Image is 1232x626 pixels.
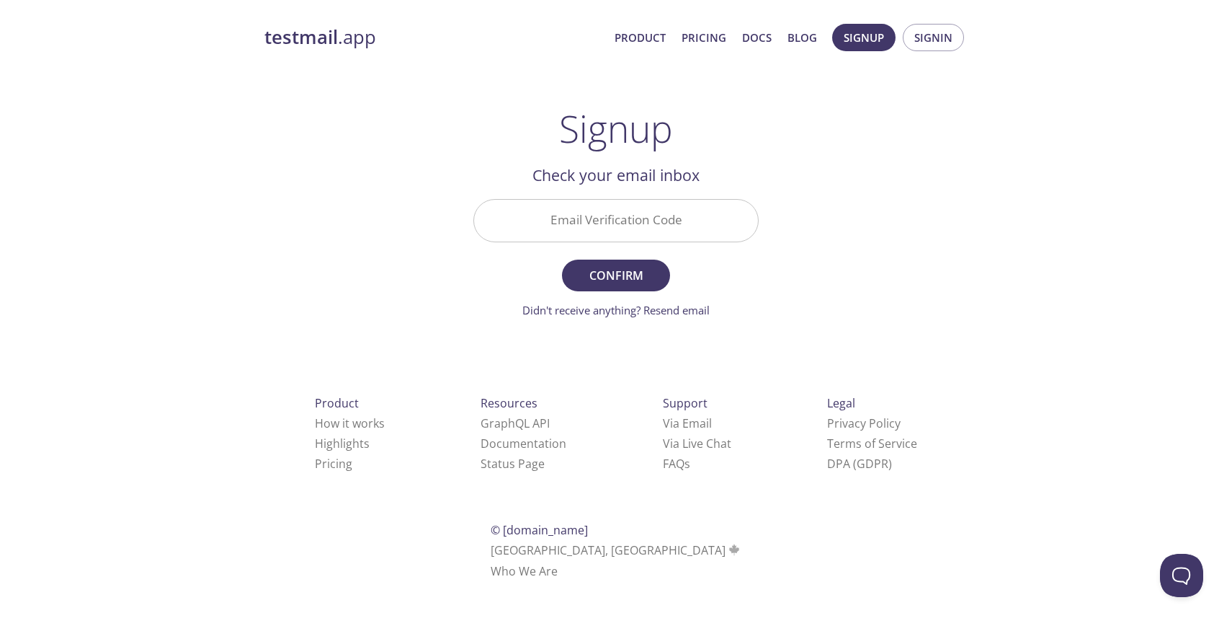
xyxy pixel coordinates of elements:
a: Pricing [682,28,726,47]
strong: testmail [264,25,338,50]
iframe: Help Scout Beacon - Open [1160,554,1203,597]
a: Didn't receive anything? Resend email [522,303,710,317]
a: Via Email [663,415,712,431]
a: Highlights [315,436,370,451]
button: Confirm [562,260,670,291]
a: testmail.app [264,25,603,50]
h1: Signup [559,107,673,150]
a: DPA (GDPR) [827,456,892,472]
button: Signin [903,24,964,51]
a: Pricing [315,456,352,472]
a: FAQ [663,456,690,472]
span: [GEOGRAPHIC_DATA], [GEOGRAPHIC_DATA] [491,542,742,558]
a: How it works [315,415,385,431]
a: Terms of Service [827,436,917,451]
span: Support [663,395,707,411]
span: © [DOMAIN_NAME] [491,522,588,538]
a: Via Live Chat [663,436,731,451]
span: Product [315,395,359,411]
span: Signup [844,28,884,47]
span: s [684,456,690,472]
a: Who We Are [491,563,558,579]
button: Signup [832,24,896,51]
span: Confirm [578,265,654,286]
a: Privacy Policy [827,415,901,431]
a: Blog [787,28,817,47]
span: Signin [914,28,952,47]
a: Docs [742,28,772,47]
a: Product [615,28,666,47]
a: Status Page [481,456,545,472]
span: Resources [481,395,537,411]
a: Documentation [481,436,566,451]
h2: Check your email inbox [473,163,759,188]
span: Legal [827,395,855,411]
a: GraphQL API [481,415,550,431]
